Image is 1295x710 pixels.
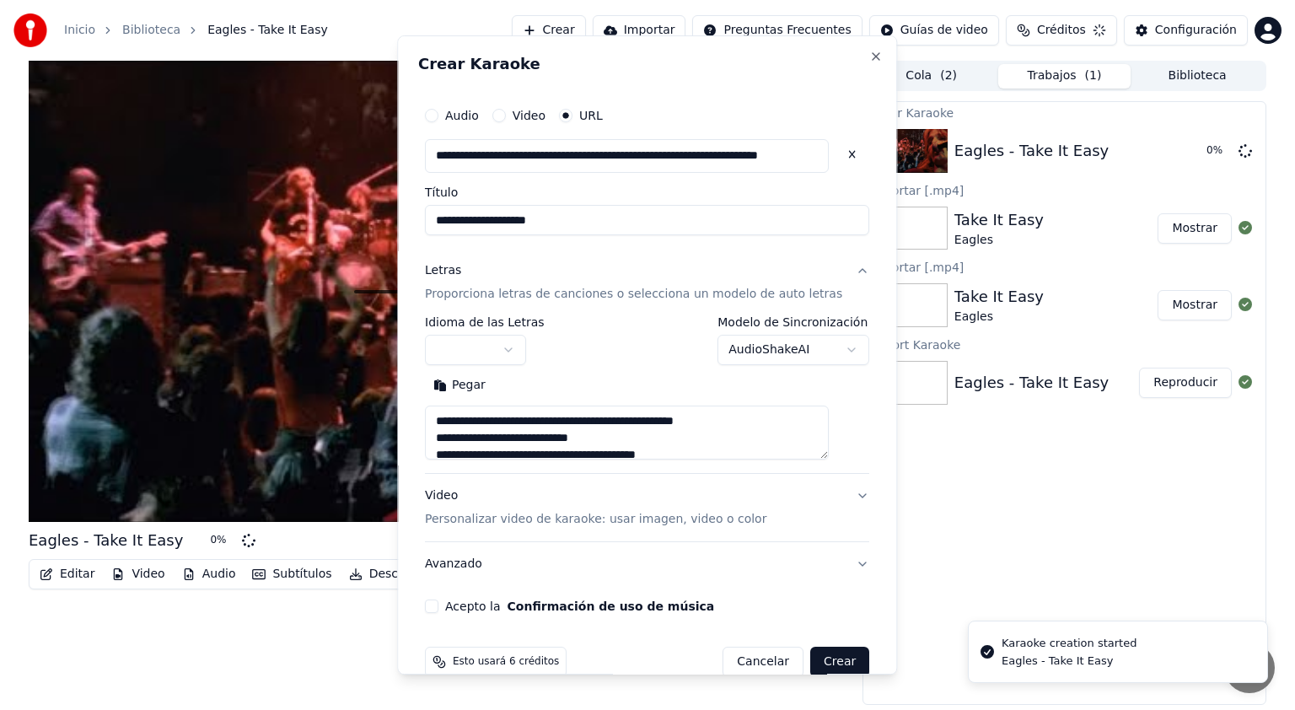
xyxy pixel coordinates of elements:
[425,372,494,399] button: Pegar
[425,487,766,528] div: Video
[425,316,545,328] label: Idioma de las Letras
[723,647,804,677] button: Cancelar
[425,542,869,586] button: Avanzado
[425,316,869,473] div: LetrasProporciona letras de canciones o selecciona un modelo de auto letras
[425,262,461,279] div: Letras
[418,56,876,72] h2: Crear Karaoke
[425,511,766,528] p: Personalizar video de karaoke: usar imagen, video o color
[425,286,842,303] p: Proporciona letras de canciones o selecciona un modelo de auto letras
[425,186,869,198] label: Título
[445,110,479,121] label: Audio
[425,249,869,316] button: LetrasProporciona letras de canciones o selecciona un modelo de auto letras
[425,474,869,541] button: VideoPersonalizar video de karaoke: usar imagen, video o color
[579,110,603,121] label: URL
[513,110,545,121] label: Video
[718,316,870,328] label: Modelo de Sincronización
[445,600,714,612] label: Acepto la
[453,655,559,669] span: Esto usará 6 créditos
[810,647,869,677] button: Crear
[508,600,715,612] button: Acepto la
